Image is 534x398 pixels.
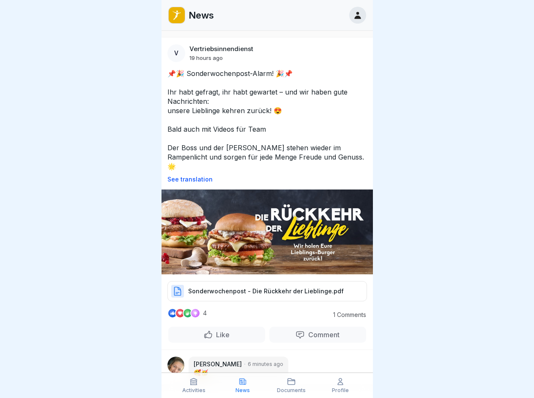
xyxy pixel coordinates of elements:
p: Activities [182,387,205,393]
div: V [167,44,185,62]
p: News [189,10,214,21]
p: [PERSON_NAME] [194,360,242,368]
p: 4 [203,310,207,317]
p: News [236,387,250,393]
p: See translation [167,176,367,183]
p: 📌🎉 Sonderwochenpost-Alarm! 🎉📌 Ihr habt gefragt, ihr habt gewartet – und wir haben gute Nachrichte... [167,69,367,171]
img: Post Image [162,190,373,274]
p: Comment [305,330,340,339]
img: oo2rwhh5g6mqyfqxhtbddxvd.png [169,7,185,23]
p: Documents [277,387,306,393]
p: 6 minutes ago [248,360,283,368]
p: 19 hours ago [189,54,223,61]
p: 1 Comments [320,311,366,318]
a: Sonderwochenpost - Die Rückkehr der Lieblinge.pdf [167,291,367,299]
p: Sonderwochenpost - Die Rückkehr der Lieblinge.pdf [188,287,344,295]
p: 🥰🥳 [194,368,283,377]
p: Vertriebsinnendienst [189,45,253,53]
p: Profile [332,387,349,393]
p: Like [213,330,230,339]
